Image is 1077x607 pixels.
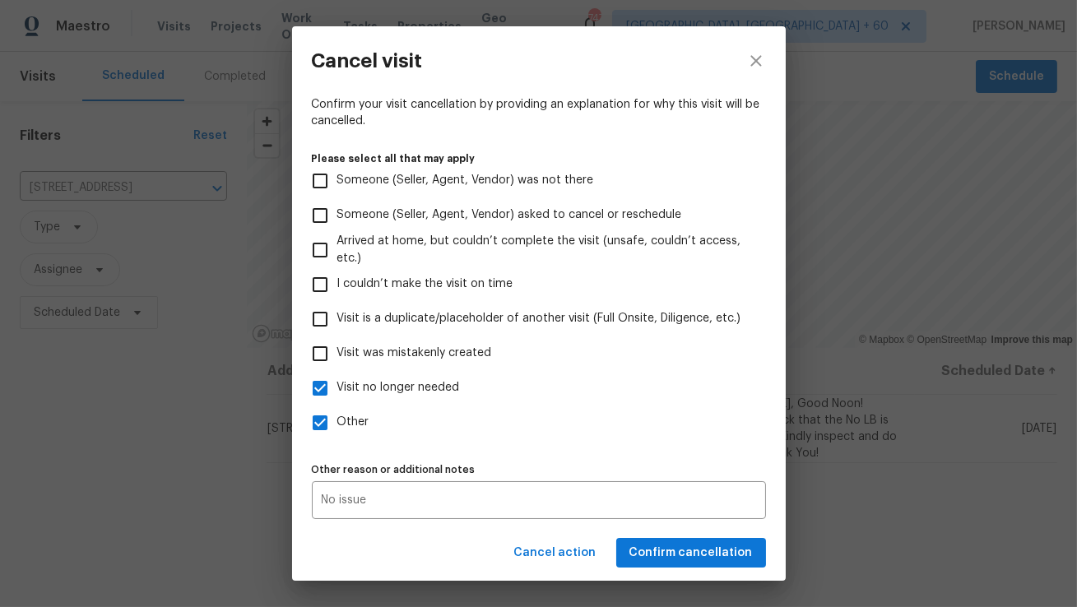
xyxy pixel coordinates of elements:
[727,26,786,95] button: close
[337,310,741,327] span: Visit is a duplicate/placeholder of another visit (Full Onsite, Diligence, etc.)
[337,345,492,362] span: Visit was mistakenly created
[312,96,766,129] span: Confirm your visit cancellation by providing an explanation for why this visit will be cancelled.
[337,206,682,224] span: Someone (Seller, Agent, Vendor) asked to cancel or reschedule
[312,154,766,164] label: Please select all that may apply
[337,233,753,267] span: Arrived at home, but couldn’t complete the visit (unsafe, couldn’t access, etc.)
[337,172,594,189] span: Someone (Seller, Agent, Vendor) was not there
[337,276,513,293] span: I couldn’t make the visit on time
[312,49,423,72] h3: Cancel visit
[312,465,766,475] label: Other reason or additional notes
[629,543,753,563] span: Confirm cancellation
[337,379,460,396] span: Visit no longer needed
[337,414,369,431] span: Other
[616,538,766,568] button: Confirm cancellation
[514,543,597,563] span: Cancel action
[508,538,603,568] button: Cancel action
